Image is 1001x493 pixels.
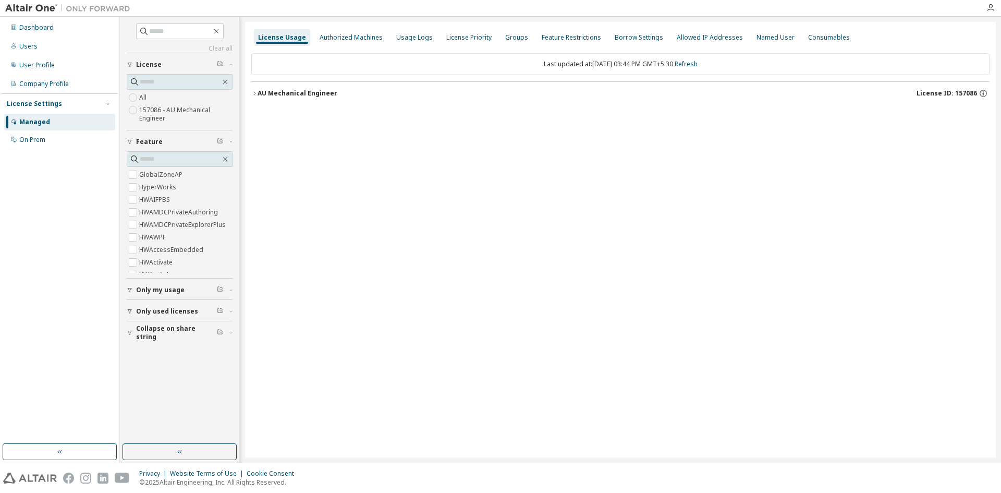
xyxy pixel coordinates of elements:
img: youtube.svg [115,473,130,484]
div: Consumables [808,33,850,42]
div: Feature Restrictions [542,33,601,42]
div: User Profile [19,61,55,69]
label: HWAccessEmbedded [139,244,205,256]
label: HWAMDCPrivateAuthoring [139,206,220,219]
p: © 2025 Altair Engineering, Inc. All Rights Reserved. [139,478,300,487]
span: Clear filter [217,61,223,69]
label: HWAWPF [139,231,168,244]
span: Feature [136,138,163,146]
label: HWAIFPBS [139,194,172,206]
img: linkedin.svg [97,473,108,484]
span: License ID: 157086 [917,89,977,98]
a: Refresh [675,59,698,68]
span: Clear filter [217,329,223,337]
div: Users [19,42,38,51]
div: Managed [19,118,50,126]
span: Only used licenses [136,307,198,316]
img: facebook.svg [63,473,74,484]
div: AU Mechanical Engineer [258,89,337,98]
div: Privacy [139,470,170,478]
div: License Usage [258,33,306,42]
label: 157086 - AU Mechanical Engineer [139,104,233,125]
button: Collapse on share string [127,321,233,344]
span: Clear filter [217,286,223,294]
label: HWAMDCPrivateExplorerPlus [139,219,228,231]
label: HyperWorks [139,181,178,194]
div: Borrow Settings [615,33,663,42]
div: Named User [756,33,795,42]
div: Company Profile [19,80,69,88]
div: Allowed IP Addresses [677,33,743,42]
img: altair_logo.svg [3,473,57,484]
button: AU Mechanical EngineerLicense ID: 157086 [251,82,990,105]
button: License [127,53,233,76]
span: License [136,61,162,69]
div: Dashboard [19,23,54,32]
div: Usage Logs [396,33,433,42]
img: Altair One [5,3,136,14]
div: Cookie Consent [247,470,300,478]
button: Only my usage [127,279,233,302]
span: Collapse on share string [136,324,217,341]
a: Clear all [127,44,233,53]
div: License Settings [7,100,62,108]
label: HWActivate [139,256,175,269]
span: Clear filter [217,138,223,146]
span: Only my usage [136,286,185,294]
label: All [139,91,149,104]
img: instagram.svg [80,473,91,484]
label: HWAcufwh [139,269,173,281]
div: Groups [505,33,528,42]
div: Website Terms of Use [170,470,247,478]
span: Clear filter [217,307,223,316]
div: Authorized Machines [320,33,383,42]
div: On Prem [19,136,45,144]
div: License Priority [446,33,492,42]
button: Only used licenses [127,300,233,323]
label: GlobalZoneAP [139,169,185,181]
button: Feature [127,130,233,153]
div: Last updated at: [DATE] 03:44 PM GMT+5:30 [251,53,990,75]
